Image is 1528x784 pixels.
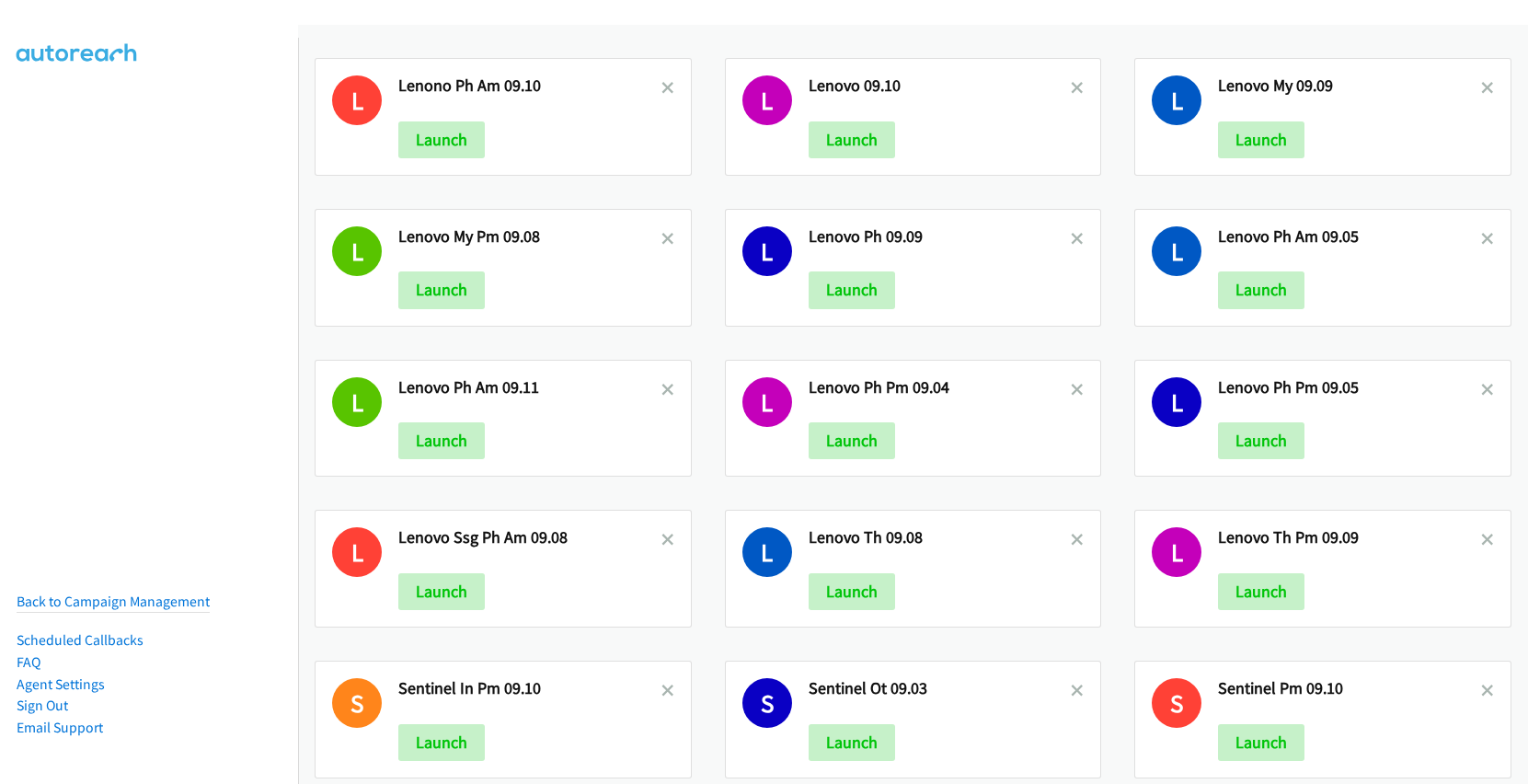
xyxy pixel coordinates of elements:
h2: Lenovo Ph Am 09.11 [398,377,661,398]
h2: Lenovo My 09.09 [1218,75,1481,97]
a: Scheduled Callbacks [17,631,144,649]
h1: S [742,678,792,728]
h2: Lenovo Ph Pm 09.05 [1218,377,1481,398]
button: Launch [809,422,895,459]
a: Email Support [17,719,103,736]
h1: L [332,75,382,125]
a: Back to Campaign Management [17,593,210,610]
button: Launch [809,724,895,761]
h1: L [742,226,792,276]
button: Launch [809,121,895,158]
h2: Lenono Ph Am 09.10 [398,75,661,97]
h1: L [1152,527,1201,577]
h1: S [332,678,382,728]
h1: L [742,75,792,125]
button: Launch [398,422,485,459]
h2: Lenovo Ph Am 09.05 [1218,226,1481,248]
h2: Lenovo Ph 09.09 [809,226,1072,248]
h2: Lenovo Th Pm 09.09 [1218,527,1481,548]
button: Launch [1218,573,1304,610]
button: Launch [398,271,485,308]
h2: Lenovo Ssg Ph Am 09.08 [398,527,661,548]
button: Launch [1218,271,1304,308]
h2: Lenovo 09.10 [809,75,1072,97]
button: Launch [809,573,895,610]
h2: Sentinel Pm 09.10 [1218,678,1481,699]
h2: Lenovo My Pm 09.08 [398,226,661,248]
h2: Sentinel In Pm 09.10 [398,678,661,699]
h1: L [1152,75,1201,125]
h1: L [332,527,382,577]
button: Launch [398,724,485,761]
h1: L [332,226,382,276]
button: Launch [1218,724,1304,761]
h2: Lenovo Th 09.08 [809,527,1072,548]
button: Launch [809,271,895,308]
h1: S [1152,678,1201,728]
h1: L [742,377,792,427]
h2: Sentinel Ot 09.03 [809,678,1072,699]
a: FAQ [17,653,40,671]
h1: L [332,377,382,427]
h2: Lenovo Ph Pm 09.04 [809,377,1072,398]
h1: L [742,527,792,577]
button: Launch [1218,422,1304,459]
a: Agent Settings [17,675,105,693]
button: Launch [398,573,485,610]
h1: L [1152,377,1201,427]
button: Launch [398,121,485,158]
a: Sign Out [17,697,68,714]
h1: L [1152,226,1201,276]
button: Launch [1218,121,1304,158]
